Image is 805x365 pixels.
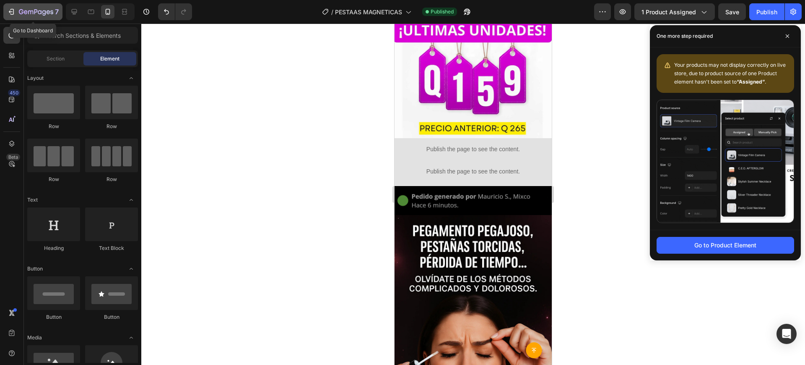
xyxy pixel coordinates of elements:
[674,62,786,85] span: Your products may not display correctly on live store, due to product source of one Product eleme...
[85,244,138,252] div: Text Block
[85,313,138,321] div: Button
[27,27,138,44] input: Search Sections & Elements
[27,196,38,204] span: Text
[756,8,777,16] div: Publish
[6,154,20,160] div: Beta
[85,176,138,183] div: Row
[27,176,80,183] div: Row
[395,24,552,365] iframe: To enrich screen reader interactions, please activate Accessibility in Grammarly extension settings
[27,244,80,252] div: Heading
[47,55,65,63] span: Section
[8,89,20,96] div: 450
[158,3,192,20] div: Undo/Redo
[125,262,138,276] span: Toggle open
[100,55,119,63] span: Element
[657,237,794,254] button: Go to Product Element
[27,265,43,273] span: Button
[431,8,454,16] span: Published
[27,74,44,82] span: Layout
[641,8,696,16] span: 1 product assigned
[27,123,80,130] div: Row
[331,8,333,16] span: /
[657,32,713,40] p: One more step required
[694,241,756,249] div: Go to Product Element
[27,334,42,341] span: Media
[3,3,62,20] button: 7
[125,71,138,85] span: Toggle open
[634,3,715,20] button: 1 product assigned
[85,123,138,130] div: Row
[335,8,402,16] span: PESTAAS MAGNETICAS
[776,324,797,344] div: Open Intercom Messenger
[737,79,765,85] b: “Assigned”
[718,3,746,20] button: Save
[55,7,59,17] p: 7
[125,331,138,344] span: Toggle open
[749,3,784,20] button: Publish
[725,8,739,16] span: Save
[125,193,138,207] span: Toggle open
[27,313,80,321] div: Button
